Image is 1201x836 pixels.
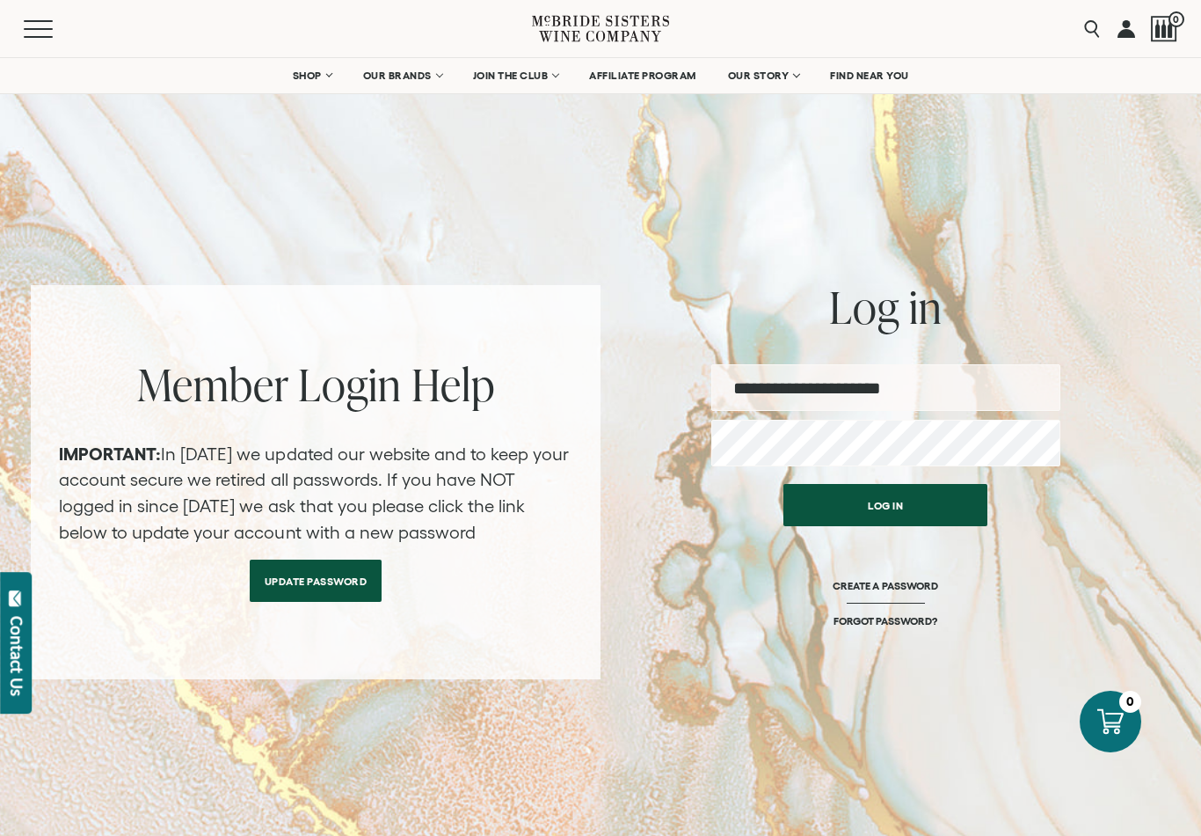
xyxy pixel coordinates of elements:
span: SHOP [293,70,323,82]
span: JOIN THE CLUB [473,70,549,82]
button: Mobile Menu Trigger [24,20,87,38]
h2: Log in [711,285,1060,329]
a: OUR BRANDS [352,58,453,93]
a: FORGOT PASSWORD? [833,614,937,627]
span: OUR STORY [728,70,790,82]
span: 0 [1168,11,1184,27]
a: SHOP [281,58,343,93]
a: OUR STORY [717,58,811,93]
button: Log in [783,484,987,526]
h2: Member Login Help [59,363,572,407]
a: AFFILIATE PROGRAM [578,58,708,93]
strong: IMPORTANT: [59,444,161,464]
a: CREATE A PASSWORD [833,579,937,614]
a: JOIN THE CLUB [462,58,570,93]
div: Contact Us [8,616,25,696]
a: Update Password [250,560,382,602]
a: FIND NEAR YOU [819,58,921,93]
span: AFFILIATE PROGRAM [589,70,696,82]
div: 0 [1119,691,1141,713]
span: FIND NEAR YOU [830,70,909,82]
p: In [DATE] we updated our website and to keep your account secure we retired all passwords. If you... [59,442,572,546]
span: OUR BRANDS [363,70,432,82]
